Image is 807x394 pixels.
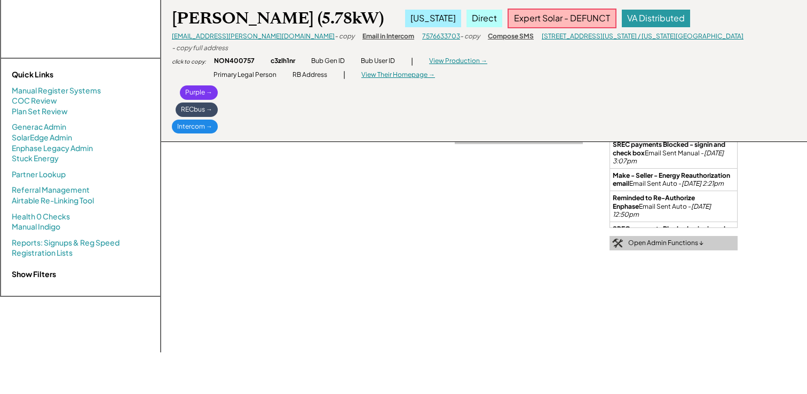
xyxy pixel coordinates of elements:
strong: Reminded to Re-Authorize Enphase [613,194,696,210]
div: [PERSON_NAME] (5.78kW) [172,8,384,29]
em: [DATE] 2:21pm [682,179,724,187]
a: 7576633703 [422,32,460,40]
a: Manual Indigo [12,222,60,232]
div: Email Sent Auto - [613,171,734,188]
a: Reports: Signups & Reg Speed [12,238,120,248]
div: Email in Intercom [362,32,414,41]
strong: SREC payments Blocked - signin and check box [613,225,726,241]
a: Airtable Re-Linking Tool [12,195,94,206]
div: [US_STATE] [405,10,461,27]
div: View Production → [429,57,487,66]
div: c3zlh1nr [271,57,295,66]
div: RB Address [292,70,327,80]
div: click to copy: [172,58,206,65]
div: Bub Gen ID [311,57,345,66]
a: Generac Admin [12,122,66,132]
a: Registration Lists [12,248,73,258]
div: RECbus → [176,103,218,117]
div: Quick Links [12,69,118,80]
div: Email Sent Manual - [613,140,734,166]
a: COC Review [12,96,57,106]
div: VA Distributed [622,10,690,27]
div: - copy [460,32,480,41]
a: Referral Management [12,185,90,195]
div: Direct [466,10,502,27]
em: [DATE] 3:07pm [613,149,725,166]
div: Compose SMS [488,32,534,41]
a: Plan Set Review [12,106,68,117]
div: - copy [335,32,354,41]
div: Purple → [180,85,218,100]
strong: SREC payments Blocked - signin and check box [613,140,726,157]
a: Health 0 Checks [12,211,70,222]
a: SolarEdge Admin [12,132,72,143]
div: | [411,56,413,67]
a: [STREET_ADDRESS][US_STATE] / [US_STATE][GEOGRAPHIC_DATA] [542,32,743,40]
div: | [343,69,345,80]
em: [DATE] 12:50pm [613,202,712,219]
a: Enphase Legacy Admin [12,143,93,154]
div: View Their Homepage → [361,70,435,80]
strong: Show Filters [12,269,56,279]
strong: Make - Seller - Energy Reauthorization email [613,171,731,188]
a: [EMAIL_ADDRESS][PERSON_NAME][DOMAIN_NAME] [172,32,335,40]
img: tool-icon.png [612,239,623,248]
div: NON400757 [214,57,255,66]
a: Manual Register Systems [12,85,101,96]
div: Intercom → [172,120,218,134]
div: Open Admin Functions ↓ [628,239,703,248]
div: Expert Solar - DEFUNCT [508,9,616,28]
div: Email Sent Manual - [613,225,734,250]
a: Partner Lookup [12,169,66,180]
a: Stuck Energy [12,153,59,164]
div: - copy full address [172,44,228,53]
div: Email Sent Auto - [613,194,734,219]
div: Primary Legal Person [213,70,276,80]
div: Bub User ID [361,57,395,66]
